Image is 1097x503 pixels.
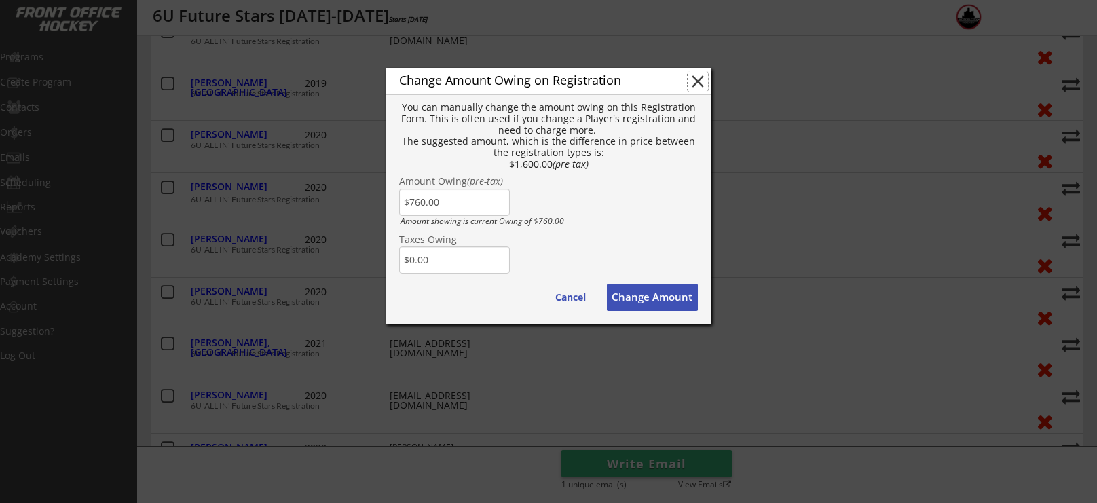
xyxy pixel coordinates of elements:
div: Taxes Owing [399,235,698,244]
div: Change Amount Owing on Registration [399,74,667,86]
div: Amount Owing [399,176,698,186]
div: You can manually change the amount owing on this Registration Form. This is often used if you cha... [394,102,703,170]
div: Amount showing is current Owing of $760.00 [401,216,698,227]
button: close [688,71,708,92]
button: Change Amount [607,284,698,311]
em: (pre tax) [553,157,589,170]
em: (pre-tax) [467,174,503,187]
button: Cancel [542,284,599,311]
